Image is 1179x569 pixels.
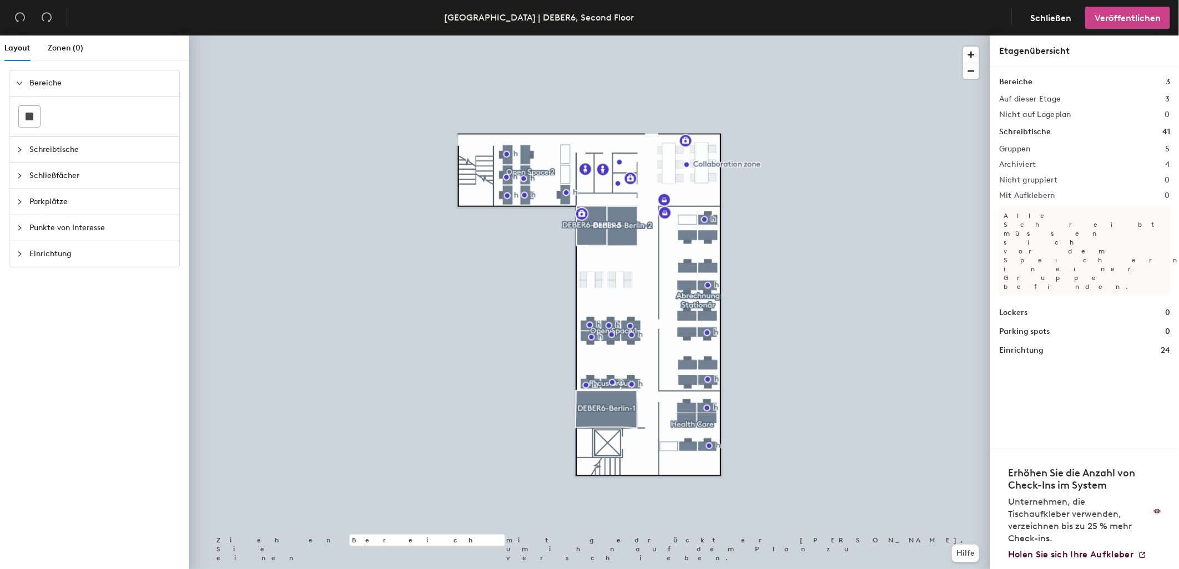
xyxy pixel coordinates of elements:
[16,251,23,257] span: collapsed
[1165,110,1170,119] h2: 0
[999,110,1071,119] h2: Nicht auf Lageplan
[16,172,23,179] span: collapsed
[29,189,173,215] span: Parkplätze
[1008,467,1147,491] h4: Erhöhen Sie die Anzahl von Check-Ins im System
[29,163,173,189] span: Schließfächer
[16,225,23,231] span: collapsed
[1166,145,1170,154] h2: 5
[999,207,1170,296] p: Alle Schreibtische müssen sich vor dem Speichern in einer Gruppe befinden.
[999,191,1055,200] h2: Mit Aufklebern
[952,545,979,562] button: Hilfe
[999,145,1031,154] h2: Gruppen
[999,344,1044,357] h1: Einrichtung
[999,95,1061,104] h2: Auf dieser Etage
[1165,191,1170,200] h2: 0
[36,7,58,29] button: Wiederherstellen (⌘ + ⇧ + Z)
[999,44,1170,58] div: Etagenübersicht
[16,199,23,205] span: collapsed
[29,241,173,267] span: Einrichtung
[1030,13,1071,23] span: Schließen
[999,307,1027,319] h1: Lockers
[29,70,173,96] span: Bereiche
[1153,509,1161,514] img: Aufkleber Logo
[1165,326,1170,338] h1: 0
[9,7,31,29] button: Rückgängig (⌘ + Z)
[29,215,173,241] span: Punkte von Interesse
[1021,7,1081,29] button: Schließen
[1161,344,1170,357] h1: 24
[1165,176,1170,185] h2: 0
[1165,307,1170,319] h1: 0
[1095,13,1161,23] span: Veröffentlichen
[999,160,1036,169] h2: Archiviert
[1162,126,1170,138] h1: 41
[999,326,1050,338] h1: Parking spots
[999,176,1057,185] h2: Nicht gruppiert
[999,76,1032,88] h1: Bereiche
[29,137,173,162] span: Schreibtische
[1166,160,1170,169] h2: 4
[1166,95,1170,104] h2: 3
[1085,7,1170,29] button: Veröffentlichen
[999,126,1051,138] h1: Schreibtische
[1166,76,1170,88] h1: 3
[16,146,23,153] span: collapsed
[16,80,23,87] span: expanded
[1008,549,1133,560] span: Holen Sie sich Ihre Aufkleber
[1008,496,1147,545] p: Unternehmen, die Tischaufkleber verwenden, verzeichnen bis zu 25 % mehr Check-ins.
[1008,549,1147,560] a: Holen Sie sich Ihre Aufkleber
[14,12,26,23] span: undo
[445,11,634,24] div: [GEOGRAPHIC_DATA] | DEBER6, Second Floor
[4,43,30,53] span: Layout
[48,43,83,53] span: Zonen (0)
